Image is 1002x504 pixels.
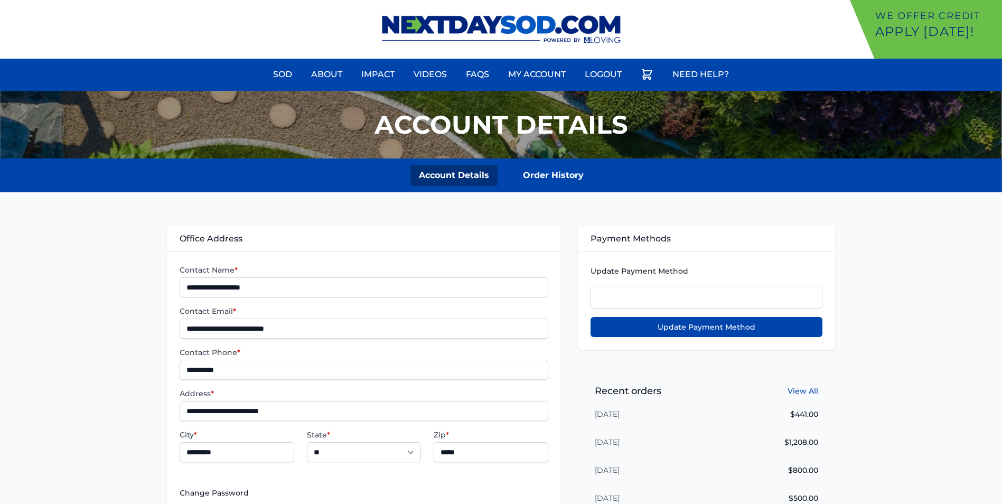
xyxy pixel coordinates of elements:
a: My Account [502,62,572,87]
label: Contact Name [180,265,548,275]
h2: Recent orders [595,384,661,398]
a: [DATE] [595,437,620,447]
a: Videos [407,62,453,87]
h1: Account Details [374,112,628,137]
a: Order History [514,165,592,186]
p: We offer Credit [875,8,998,23]
span: Update Payment Method [658,322,755,332]
a: FAQs [460,62,495,87]
dd: $1,208.00 [784,437,818,447]
p: Apply [DATE]! [875,23,998,40]
span: Change Password [180,488,548,498]
dd: $500.00 [789,493,818,503]
a: [DATE] [595,465,620,475]
a: Logout [578,62,628,87]
a: Account Details [410,165,498,186]
div: Office Address [167,226,561,251]
a: [DATE] [595,493,620,503]
a: [DATE] [595,409,620,419]
label: Zip [434,430,548,440]
label: Contact Phone [180,347,548,358]
dd: $441.00 [790,409,818,419]
a: Impact [355,62,401,87]
div: Payment Methods [578,226,835,251]
iframe: Secure payment input frame [595,293,818,302]
a: View All [788,386,818,396]
label: Address [180,388,548,399]
span: Update Payment Method [591,266,688,276]
dd: $800.00 [788,465,818,475]
label: Contact Email [180,306,548,316]
label: State [307,430,422,440]
a: Need Help? [666,62,735,87]
button: Update Payment Method [591,317,822,337]
a: Sod [267,62,298,87]
label: City [180,430,294,440]
a: About [305,62,349,87]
